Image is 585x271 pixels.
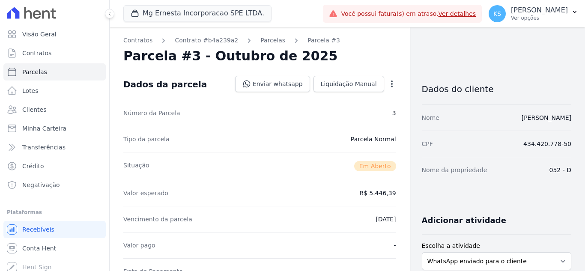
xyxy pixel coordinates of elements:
[123,241,155,250] dt: Valor pago
[3,139,106,156] a: Transferências
[351,135,396,143] dd: Parcela Normal
[22,143,66,152] span: Transferências
[422,241,571,250] label: Escolha a atividade
[260,36,285,45] a: Parcelas
[354,161,396,171] span: Em Aberto
[392,109,396,117] dd: 3
[3,221,106,238] a: Recebíveis
[511,6,568,15] p: [PERSON_NAME]
[3,82,106,99] a: Lotes
[123,215,192,223] dt: Vencimento da parcela
[313,76,384,92] a: Liquidação Manual
[482,2,585,26] button: KS [PERSON_NAME] Ver opções
[422,84,571,94] h3: Dados do cliente
[394,241,396,250] dd: -
[22,124,66,133] span: Minha Carteira
[422,140,433,148] dt: CPF
[123,189,168,197] dt: Valor esperado
[422,166,487,174] dt: Nome da propriedade
[22,86,39,95] span: Lotes
[321,80,377,88] span: Liquidação Manual
[439,10,476,17] a: Ver detalhes
[123,5,272,21] button: Mg Ernesta Incorporacao SPE LTDA.
[235,76,310,92] a: Enviar whatsapp
[493,11,501,17] span: KS
[123,109,180,117] dt: Número da Parcela
[123,135,170,143] dt: Tipo da parcela
[3,26,106,43] a: Visão Geral
[3,158,106,175] a: Crédito
[422,215,506,226] h3: Adicionar atividade
[359,189,396,197] dd: R$ 5.446,39
[123,36,152,45] a: Contratos
[7,207,102,217] div: Plataformas
[3,101,106,118] a: Clientes
[522,114,571,121] a: [PERSON_NAME]
[3,45,106,62] a: Contratos
[422,113,439,122] dt: Nome
[376,215,396,223] dd: [DATE]
[22,244,56,253] span: Conta Hent
[22,105,46,114] span: Clientes
[523,140,571,148] dd: 434.420.778-50
[123,36,396,45] nav: Breadcrumb
[22,68,47,76] span: Parcelas
[3,240,106,257] a: Conta Hent
[3,63,106,80] a: Parcelas
[3,120,106,137] a: Minha Carteira
[175,36,238,45] a: Contrato #b4a239a2
[22,162,44,170] span: Crédito
[341,9,476,18] span: Você possui fatura(s) em atraso.
[123,161,149,171] dt: Situação
[123,79,207,89] div: Dados da parcela
[307,36,340,45] a: Parcela #3
[22,225,54,234] span: Recebíveis
[511,15,568,21] p: Ver opções
[22,49,51,57] span: Contratos
[549,166,571,174] dd: 052 - D
[123,48,337,64] h2: Parcela #3 - Outubro de 2025
[3,176,106,194] a: Negativação
[22,30,57,39] span: Visão Geral
[22,181,60,189] span: Negativação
